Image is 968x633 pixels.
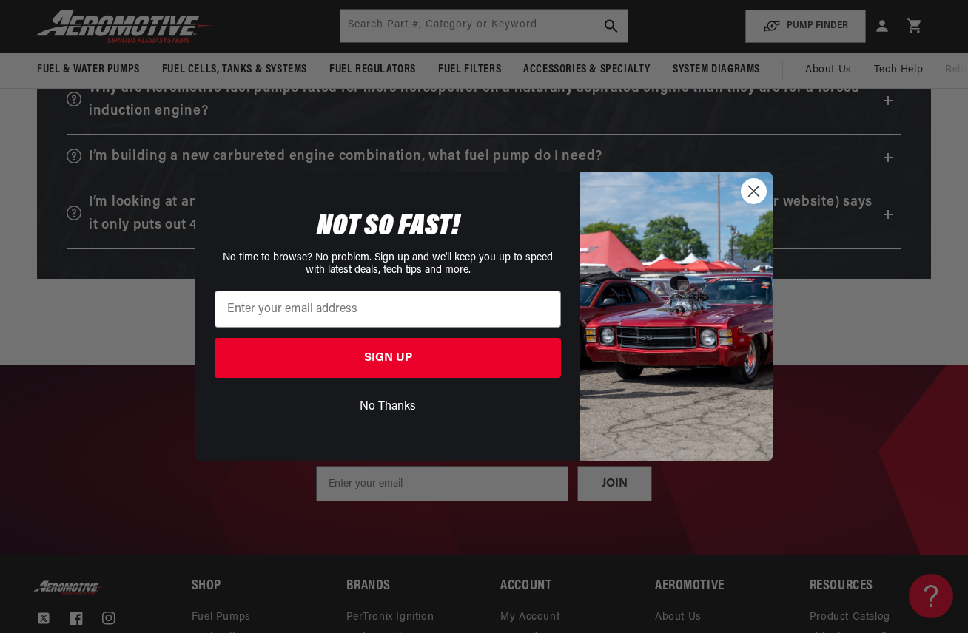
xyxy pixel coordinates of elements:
[215,338,561,378] button: SIGN UP
[223,252,553,276] span: No time to browse? No problem. Sign up and we'll keep you up to speed with latest deals, tech tip...
[317,212,460,242] span: NOT SO FAST!
[580,172,773,461] img: 85cdd541-2605-488b-b08c-a5ee7b438a35.jpeg
[741,178,767,204] button: Close dialog
[215,393,561,421] button: No Thanks
[215,291,561,328] input: Enter your email address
